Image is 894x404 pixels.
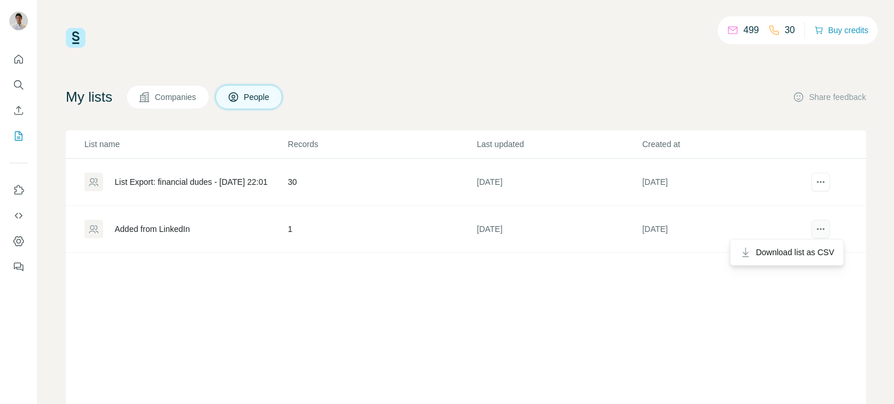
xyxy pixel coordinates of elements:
td: [DATE] [476,206,641,253]
button: Feedback [9,256,28,277]
td: [DATE] [476,159,641,206]
p: Last updated [477,138,641,150]
button: Buy credits [814,22,868,38]
td: 1 [288,206,477,253]
div: List Export: financial dudes - [DATE] 22:01 [115,176,268,188]
p: Records [288,138,476,150]
p: 30 [785,23,795,37]
td: [DATE] [641,159,807,206]
span: Companies [155,91,197,103]
h4: My lists [66,88,112,106]
img: Avatar [9,12,28,30]
button: Dashboard [9,231,28,252]
button: Use Surfe on LinkedIn [9,180,28,201]
img: Surfe Logo [66,28,86,48]
span: Download list as CSV [756,246,835,258]
button: My lists [9,126,28,146]
button: Use Surfe API [9,205,28,226]
td: [DATE] [641,206,807,253]
button: actions [811,173,830,191]
td: 30 [288,159,477,206]
span: People [244,91,271,103]
div: Added from LinkedIn [115,223,190,235]
button: Search [9,74,28,95]
button: Enrich CSV [9,100,28,121]
button: Quick start [9,49,28,70]
p: 499 [743,23,759,37]
p: Created at [642,138,806,150]
p: List name [84,138,287,150]
button: Share feedback [793,91,866,103]
button: actions [811,220,830,238]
